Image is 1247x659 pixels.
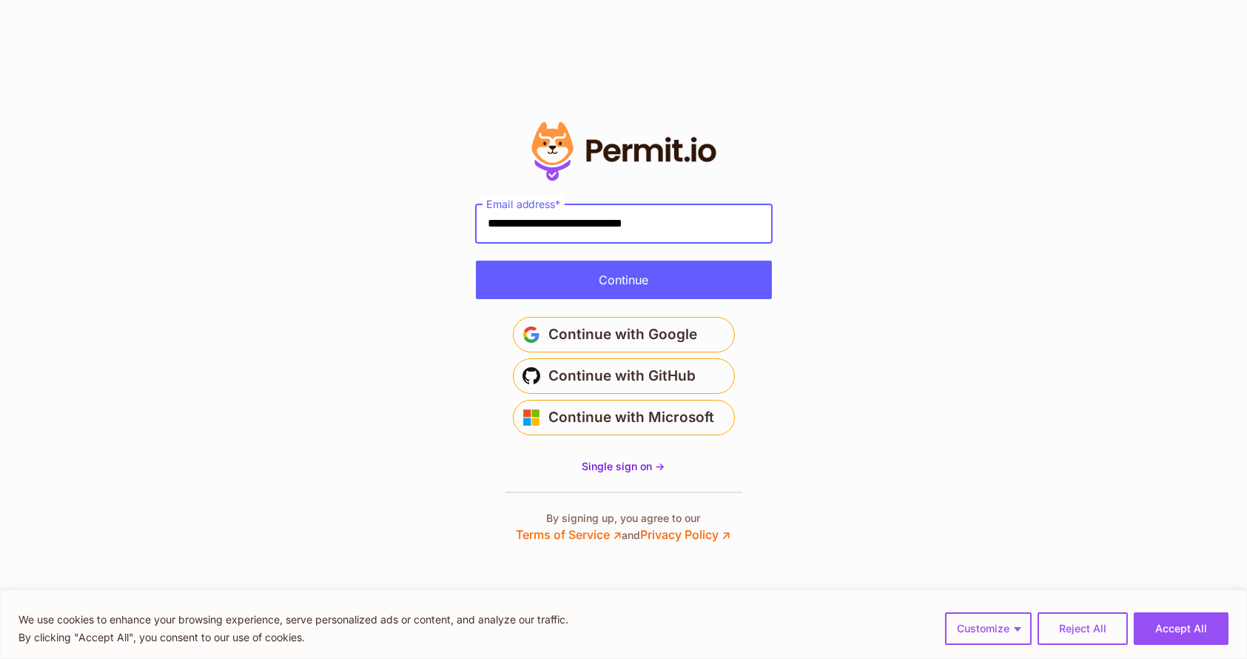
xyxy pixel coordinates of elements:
[1038,612,1128,645] button: Reject All
[945,612,1032,645] button: Customize
[476,261,772,299] button: Continue
[549,364,696,388] span: Continue with GitHub
[1134,612,1228,645] button: Accept All
[549,323,698,347] span: Continue with Google
[582,459,665,474] a: Single sign on ->
[19,629,568,646] p: By clicking "Accept All", you consent to our use of cookies.
[517,511,731,543] p: By signing up, you agree to our and
[513,317,735,352] button: Continue with Google
[517,527,622,542] a: Terms of Service ↗
[513,358,735,394] button: Continue with GitHub
[641,527,731,542] a: Privacy Policy ↗
[513,400,735,435] button: Continue with Microsoft
[19,611,568,629] p: We use cookies to enhance your browsing experience, serve personalized ads or content, and analyz...
[582,460,665,472] span: Single sign on ->
[549,406,715,429] span: Continue with Microsoft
